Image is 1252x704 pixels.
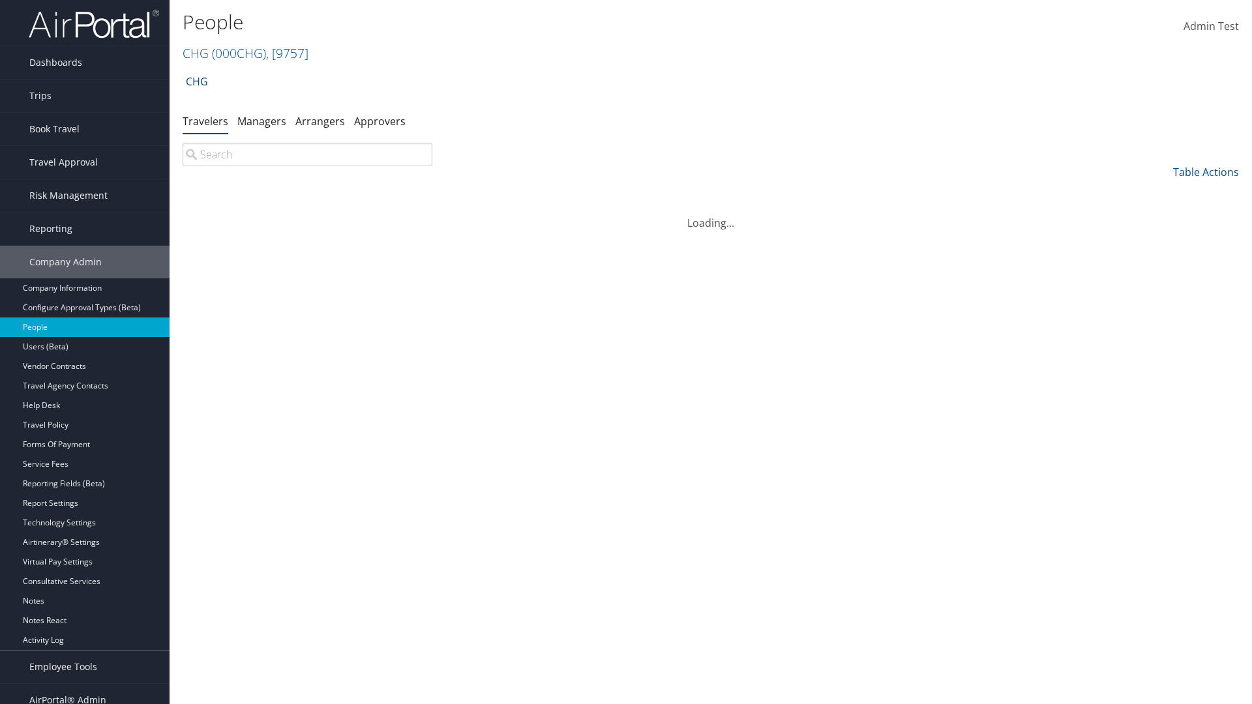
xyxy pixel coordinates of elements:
[266,44,308,62] span: , [ 9757 ]
[29,8,159,39] img: airportal-logo.png
[183,143,432,166] input: Search
[183,114,228,128] a: Travelers
[237,114,286,128] a: Managers
[29,146,98,179] span: Travel Approval
[29,46,82,79] span: Dashboards
[183,8,887,36] h1: People
[295,114,345,128] a: Arrangers
[29,246,102,278] span: Company Admin
[183,199,1239,231] div: Loading...
[29,179,108,212] span: Risk Management
[29,80,52,112] span: Trips
[354,114,406,128] a: Approvers
[212,44,266,62] span: ( 000CHG )
[1184,7,1239,47] a: Admin Test
[186,68,208,95] a: CHG
[29,113,80,145] span: Book Travel
[183,44,308,62] a: CHG
[29,651,97,683] span: Employee Tools
[29,213,72,245] span: Reporting
[1184,19,1239,33] span: Admin Test
[1173,165,1239,179] a: Table Actions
